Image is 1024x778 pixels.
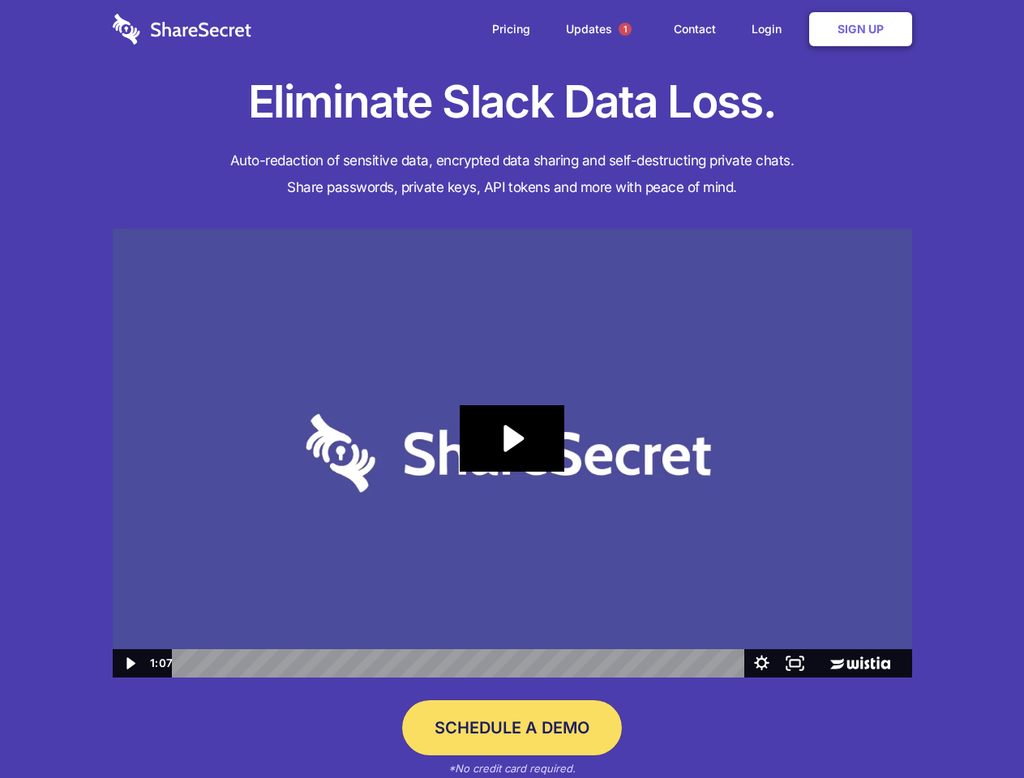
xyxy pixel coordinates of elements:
a: Login [735,4,806,54]
a: Pricing [476,4,546,54]
a: Contact [658,4,732,54]
h4: Auto-redaction of sensitive data, encrypted data sharing and self-destructing private chats. Shar... [113,147,912,201]
img: Sharesecret [113,229,912,678]
img: logo-wordmark-white-trans-d4663122ce5f474addd5e946df7df03e33cb6a1c49d2221995e7729f52c070b2.svg [113,14,251,45]
iframe: Drift Widget Chat Controller [943,697,1005,759]
h1: Eliminate Slack Data Loss. [113,73,912,131]
button: Play Video [113,649,146,678]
